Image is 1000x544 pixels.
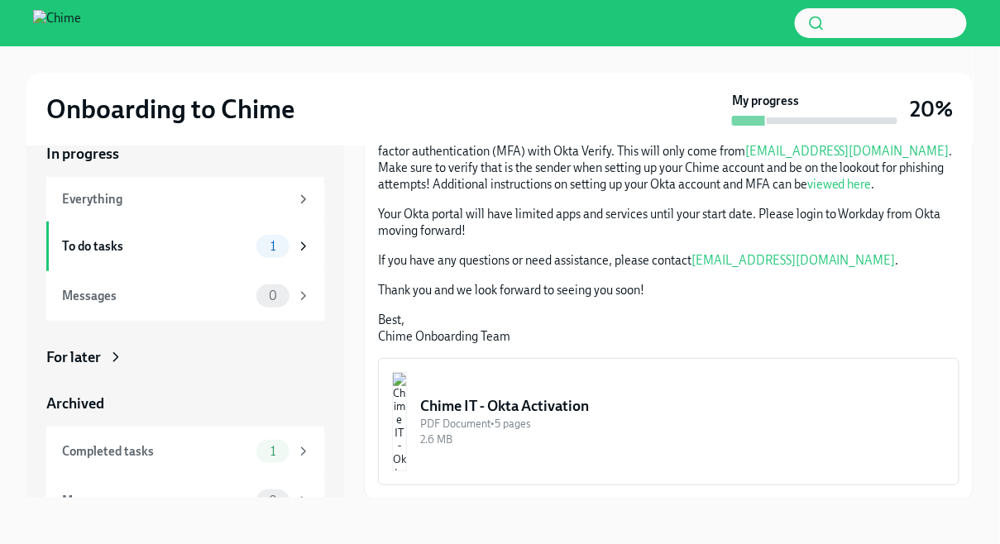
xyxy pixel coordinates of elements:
span: 1 [261,241,285,253]
h3: 20% [911,94,954,124]
strong: My progress [732,93,799,109]
a: To do tasks1 [46,222,324,271]
a: Messages0 [46,476,324,526]
div: PDF Document • 5 pages [420,416,945,432]
div: Messages [62,287,250,305]
a: Completed tasks1 [46,427,324,476]
a: In progress [46,144,324,164]
div: For later [46,347,101,367]
p: You will receive an email directly from Okta. It will contain a link to activate your account and... [378,126,959,193]
button: Chime IT - Okta ActivationPDF Document•5 pages2.6 MB [378,358,959,485]
img: Chime IT - Okta Activation [392,372,407,471]
h2: Onboarding to Chime [46,93,294,126]
div: Completed tasks [62,442,250,460]
a: Archived [46,394,324,413]
a: Messages0 [46,271,324,321]
a: For later [46,347,324,367]
a: [EMAIL_ADDRESS][DOMAIN_NAME] [745,144,950,159]
div: To do tasks [62,237,250,255]
span: 0 [259,290,287,303]
p: Best, Chime Onboarding Team [378,312,959,345]
span: 1 [261,446,285,458]
p: Your Okta portal will have limited apps and services until your start date. Please login to Workd... [378,206,959,239]
p: If you have any questions or need assistance, please contact . [378,252,959,269]
div: Everything [62,190,289,208]
a: viewed here [807,177,872,192]
span: 0 [259,495,287,508]
div: 2.6 MB [420,432,945,447]
p: Thank you and we look forward to seeing you soon! [378,282,959,298]
img: Chime [33,10,81,36]
a: Everything [46,177,324,222]
a: [EMAIL_ADDRESS][DOMAIN_NAME] [691,253,896,268]
div: Messages [62,492,250,510]
div: Chime IT - Okta Activation [420,396,945,416]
